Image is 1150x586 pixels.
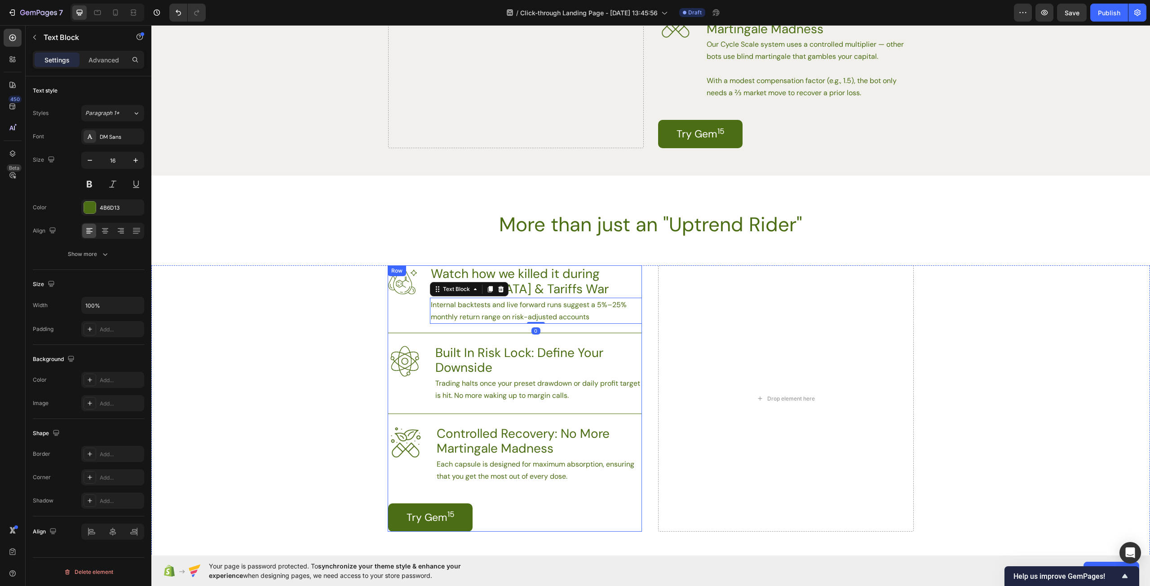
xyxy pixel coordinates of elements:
span: Click-through Landing Page - [DATE] 13:45:56 [520,8,658,18]
h3: Controlled Recovery: No More Martingale Madness [284,400,491,432]
div: Show more [68,250,110,259]
div: Align [33,526,58,538]
p: 7 [59,7,63,18]
p: Watch how we killed it during [MEDICAL_DATA] & Tariffs War [279,241,490,271]
div: Add... [100,400,142,408]
div: Delete element [64,567,113,577]
div: Add... [100,376,142,384]
button: Paragraph 1* [81,105,144,121]
div: Font [33,132,44,141]
iframe: Design area [151,25,1150,555]
div: Add... [100,326,142,334]
button: Show more [33,246,144,262]
p: Each capsule is designed for maximum absorption, ensuring that you get the most out of every dose. [285,433,490,457]
div: Add... [100,450,142,458]
span: synchronize your theme style & enhance your experience [209,562,461,579]
button: Allow access [1084,562,1139,580]
div: Drop element here [616,370,663,377]
div: Color [33,376,47,384]
div: Color [33,203,47,211]
img: gempages_586241475050734275-3ec70de7-29f3-4c3f-b1b1-3d80c931803b.svg [237,319,270,353]
p: More than just an "Uptrend Rider" [340,187,659,211]
button: Show survey - Help us improve GemPages! [1013,571,1130,582]
div: Beta [7,164,22,172]
div: Add... [100,497,142,505]
div: Border [33,450,50,458]
div: Text style [33,87,57,95]
p: Advanced [88,55,119,65]
span: / [516,8,518,18]
input: Auto [82,297,144,313]
p: Internal backtests and live forward runs suggest a 5%–25% monthly return range on risk-adjusted a... [279,273,490,298]
a: Try Gem15 [237,478,321,507]
button: Save [1057,4,1087,22]
div: Image [33,399,49,407]
sup: 15 [566,101,573,111]
div: Corner [33,473,51,481]
div: Open Intercom Messenger [1119,542,1141,564]
div: Undo/Redo [169,4,206,22]
div: Publish [1098,8,1120,18]
span: Paragraph 1* [85,109,119,117]
p: Trading halts once your preset drawdown or daily profit target is hit. No more waking up to margi... [284,352,490,376]
div: Background [33,353,76,366]
div: 0 [380,302,389,309]
img: gempages_586241475050734275-da90f654-a0fa-45ac-9663-2d86492baa48.svg [237,240,266,269]
div: Size [33,154,57,166]
div: 450 [9,96,22,103]
h3: Rich Text Editor. Editing area: main [279,240,491,272]
div: Add... [100,474,142,482]
span: Save [1065,9,1079,17]
p: With a modest compensation factor (e.g., 1.5), the bot only needs a ⅔ market move to recover a pr... [555,49,760,74]
span: Help us improve GemPages! [1013,572,1119,581]
div: Styles [33,109,49,117]
a: Try Gem15 [507,95,591,123]
div: Size [33,278,57,291]
div: Text Block [290,260,320,268]
button: Delete element [33,565,144,579]
p: Try Gem [255,485,303,500]
div: Width [33,301,48,309]
div: Shape [33,427,62,440]
button: Publish [1090,4,1128,22]
div: 4B6D13 [100,204,142,212]
h3: Built In Risk Lock: Define Your Downside [283,319,491,351]
div: Padding [33,325,53,333]
p: Try Gem [525,101,573,117]
div: Align [33,225,58,237]
div: Row [238,242,253,250]
span: Your page is password protected. To when designing pages, we need access to your store password. [209,561,496,580]
p: Settings [44,55,70,65]
sup: 15 [296,484,303,494]
p: Text Block [44,32,120,43]
button: 7 [4,4,67,22]
span: Draft [688,9,702,17]
img: gempages_586241475050734275-df21144d-bfee-4c34-85ae-f5055bd23786.svg [237,400,272,435]
div: Shadow [33,497,53,505]
h2: Rich Text Editor. Editing area: main [339,186,660,212]
div: DM Sans [100,133,142,141]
